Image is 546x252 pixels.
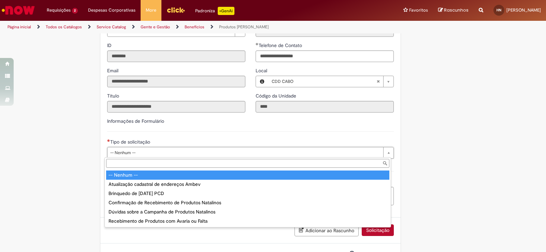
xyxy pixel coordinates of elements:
[106,198,389,207] div: Confirmação de Recebimento de Produtos Natalinos
[106,207,389,217] div: Dúvidas sobre a Campanha de Produtos Natalinos
[106,180,389,189] div: Atualização cadastral de endereços Ambev
[106,171,389,180] div: -- Nenhum --
[106,189,389,198] div: Brinquedo de [DATE] PCD
[106,217,389,226] div: Recebimento de Produtos com Avaria ou Falta
[105,169,391,227] ul: Tipo de solicitação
